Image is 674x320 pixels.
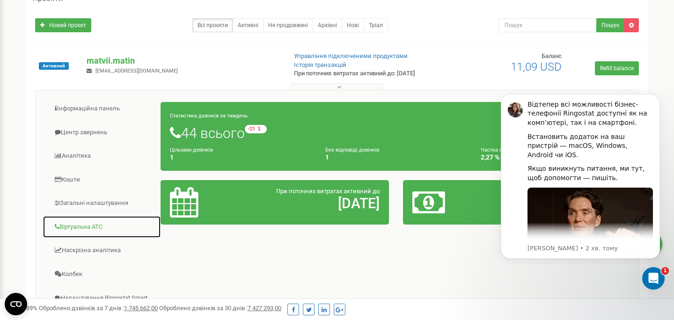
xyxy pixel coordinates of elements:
[43,168,161,191] a: Кошти
[248,305,281,312] u: 7 427 293,00
[511,60,562,73] span: 11,09 USD
[43,97,161,120] a: Інформаційна панель
[43,192,161,215] a: Загальні налаштування
[595,61,639,75] a: Refill balance
[487,86,674,264] iframe: Intercom notifications повідомлення
[39,62,69,70] span: Активний
[294,52,408,59] a: Управління підключеними продуктами
[159,305,281,312] span: Оброблено дзвінків за 30 днів :
[43,216,161,239] a: Віртуальна АТС
[342,18,364,32] a: Нові
[325,154,467,161] h4: 1
[43,287,161,318] a: Налаштування Ringostat Smart Phone
[661,267,669,275] span: 1
[498,18,597,32] input: Пошук
[642,267,665,290] iframe: Intercom live chat
[233,18,264,32] a: Активні
[170,147,213,153] small: Цільових дзвінків
[170,125,622,141] h1: 44 всього
[5,293,27,315] button: Open CMP widget
[43,239,161,262] a: Наскрізна аналітика
[542,52,562,59] span: Баланс
[124,305,158,312] u: 1 745 662,00
[43,121,161,144] a: Центр звернень
[87,55,278,67] p: matvii.matin
[481,147,549,153] small: Частка пропущених дзвінків
[325,147,379,153] small: Без відповіді дзвінків
[481,154,622,161] h4: 2,27 %
[43,263,161,286] a: Колбек
[39,305,158,312] span: Оброблено дзвінків за 7 днів :
[170,113,248,119] small: Статистика дзвінків за тиждень
[263,18,313,32] a: Не продовжені
[596,18,624,32] button: Пошук
[294,69,434,78] p: При поточних витратах активний до: [DATE]
[276,188,380,195] span: При поточних витратах активний до
[244,196,380,211] h2: [DATE]
[192,18,233,32] a: Всі проєкти
[170,154,311,161] h4: 1
[313,18,342,32] a: Архівні
[35,18,91,32] a: Новий проєкт
[95,68,178,74] span: [EMAIL_ADDRESS][DOMAIN_NAME]
[43,145,161,167] a: Аналiтика
[245,125,267,133] small: -21
[364,18,388,32] a: Тріал
[294,61,346,68] a: Історія транзакцій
